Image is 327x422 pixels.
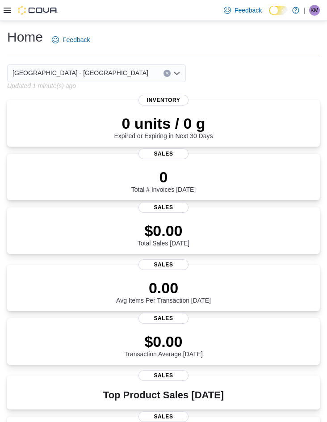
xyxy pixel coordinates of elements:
span: [GEOGRAPHIC_DATA] - [GEOGRAPHIC_DATA] [13,68,148,78]
span: Sales [138,259,189,270]
span: Sales [138,202,189,213]
p: Updated 1 minute(s) ago [7,82,76,89]
span: Feedback [63,35,90,44]
input: Dark Mode [269,6,288,15]
button: Clear input [163,70,171,77]
span: Sales [138,411,189,422]
span: Sales [138,148,189,159]
h1: Home [7,28,43,46]
div: Total # Invoices [DATE] [131,168,196,193]
span: Inventory [138,95,189,105]
span: Sales [138,313,189,324]
div: Avg Items Per Transaction [DATE] [116,279,211,304]
h3: Top Product Sales [DATE] [103,390,224,401]
p: $0.00 [124,333,203,350]
button: Open list of options [173,70,180,77]
p: $0.00 [138,222,189,240]
div: Expired or Expiring in Next 30 Days [114,114,213,139]
span: Feedback [235,6,262,15]
div: Transaction Average [DATE] [124,333,203,358]
a: Feedback [220,1,265,19]
div: Total Sales [DATE] [138,222,189,247]
div: Kati Michalec [309,5,320,16]
p: | [304,5,306,16]
p: 0.00 [116,279,211,297]
span: KM [310,5,319,16]
p: 0 [131,168,196,186]
p: 0 units / 0 g [114,114,213,132]
span: Sales [138,370,189,381]
a: Feedback [48,31,93,49]
span: Dark Mode [269,15,269,16]
img: Cova [18,6,58,15]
